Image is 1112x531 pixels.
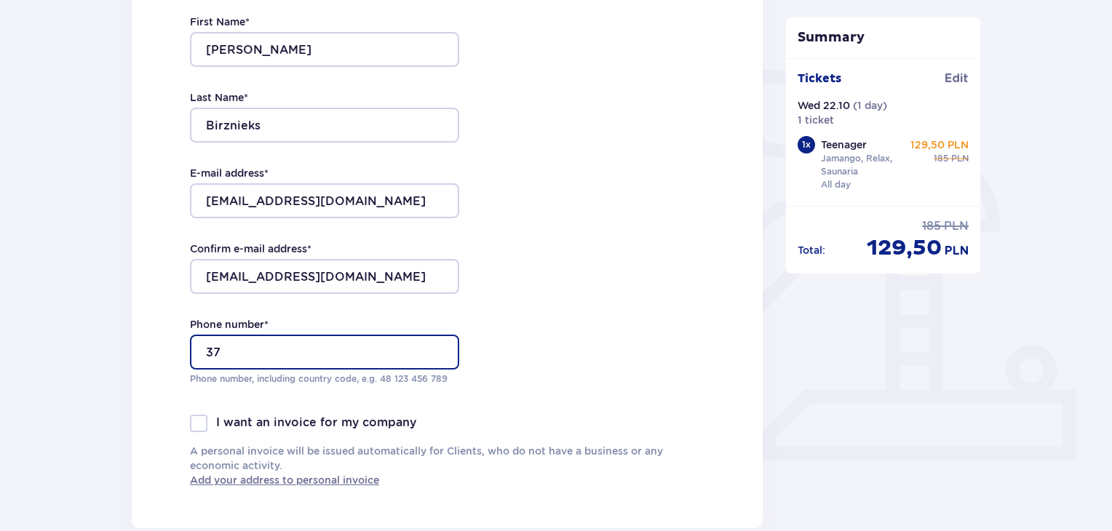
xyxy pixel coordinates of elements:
p: ( 1 day ) [853,98,887,113]
p: Jamango, Relax, Saunaria [821,152,916,178]
input: First Name [190,32,459,67]
label: E-mail address * [190,166,269,180]
p: Teenager [821,137,867,152]
p: Total : [798,243,825,257]
span: 129,50 [867,234,942,262]
input: E-mail address [190,183,459,218]
span: Edit [945,71,969,87]
div: 1 x [798,136,815,153]
label: First Name * [190,15,250,29]
p: 1 ticket [798,113,834,127]
a: Add your address to personal invoice [190,473,379,487]
p: Phone number, including country code, e.g. 48 ​123 ​456 ​789 [190,372,459,386]
p: Wed 22.10 [798,98,850,113]
span: 185 [922,218,941,234]
label: Confirm e-mail address * [190,241,311,256]
p: I want an invoice for my company [216,415,416,431]
p: Summary [786,29,981,47]
span: 185 [934,152,948,165]
label: Phone number * [190,317,269,332]
label: Last Name * [190,90,248,105]
input: Phone number [190,335,459,370]
input: Confirm e-mail address [190,259,459,294]
span: PLN [945,243,969,259]
p: 129,50 PLN [910,137,969,152]
input: Last Name [190,108,459,143]
span: PLN [951,152,969,165]
p: A personal invoice will be issued automatically for Clients, who do not have a business or any ec... [190,444,704,487]
span: PLN [944,218,969,234]
p: All day [821,178,851,191]
p: Tickets [798,71,841,87]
